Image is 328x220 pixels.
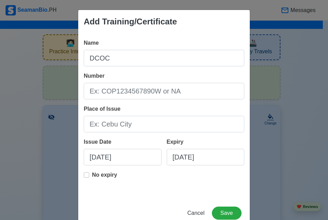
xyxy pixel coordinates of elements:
span: Name [84,40,99,46]
span: Place of Issue [84,106,121,112]
div: Issue Date [84,138,114,146]
div: Expiry [167,138,186,146]
input: Ex: COP Medical First Aid (VI/4) [84,50,244,66]
input: Ex: Cebu City [84,116,244,132]
span: Cancel [187,210,205,216]
button: Save [212,207,242,220]
input: Ex: COP1234567890W or NA [84,83,244,99]
span: Number [84,73,104,79]
div: Add Training/Certificate [84,15,177,28]
button: Cancel [183,207,209,220]
p: No expiry [92,171,117,179]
